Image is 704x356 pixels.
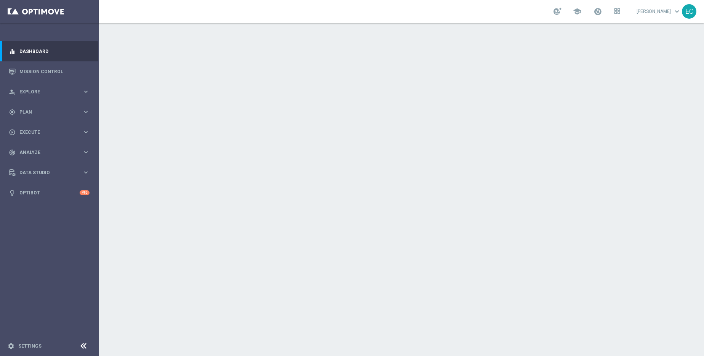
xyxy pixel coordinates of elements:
[19,130,82,135] span: Execute
[82,149,90,156] i: keyboard_arrow_right
[18,344,42,348] a: Settings
[80,190,90,195] div: +10
[8,89,90,95] button: person_search Explore keyboard_arrow_right
[8,190,90,196] button: lightbulb Optibot +10
[19,183,80,203] a: Optibot
[9,109,82,115] div: Plan
[8,109,90,115] button: gps_fixed Plan keyboard_arrow_right
[8,149,90,156] button: track_changes Analyze keyboard_arrow_right
[9,129,82,136] div: Execute
[9,88,82,95] div: Explore
[9,149,16,156] i: track_changes
[9,189,16,196] i: lightbulb
[82,128,90,136] i: keyboard_arrow_right
[8,69,90,75] button: Mission Control
[19,41,90,61] a: Dashboard
[9,129,16,136] i: play_circle_outline
[8,343,14,350] i: settings
[9,149,82,156] div: Analyze
[82,88,90,95] i: keyboard_arrow_right
[682,4,696,19] div: EC
[19,61,90,82] a: Mission Control
[82,108,90,115] i: keyboard_arrow_right
[573,7,581,16] span: school
[9,41,90,61] div: Dashboard
[9,88,16,95] i: person_search
[673,7,681,16] span: keyboard_arrow_down
[19,110,82,114] span: Plan
[9,61,90,82] div: Mission Control
[19,150,82,155] span: Analyze
[9,183,90,203] div: Optibot
[82,169,90,176] i: keyboard_arrow_right
[19,170,82,175] span: Data Studio
[8,170,90,176] button: Data Studio keyboard_arrow_right
[9,169,82,176] div: Data Studio
[9,109,16,115] i: gps_fixed
[8,129,90,135] button: play_circle_outline Execute keyboard_arrow_right
[9,48,16,55] i: equalizer
[636,6,682,17] a: [PERSON_NAME]keyboard_arrow_down
[8,48,90,55] button: equalizer Dashboard
[19,90,82,94] span: Explore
